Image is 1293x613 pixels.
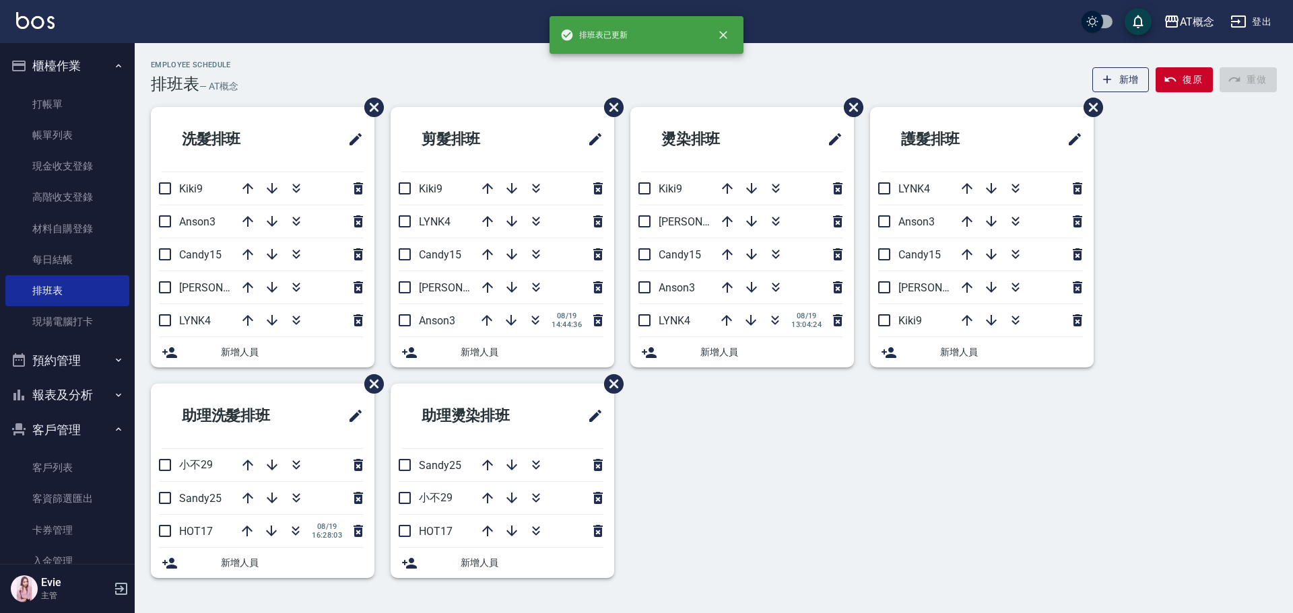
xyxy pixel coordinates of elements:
div: 新增人員 [870,337,1094,367]
span: 新增人員 [461,345,603,359]
span: 刪除班表 [834,87,865,127]
span: 修改班表的標題 [579,400,603,432]
h3: 排班表 [151,75,199,94]
a: 帳單列表 [5,120,129,151]
a: 現金收支登錄 [5,151,129,182]
span: LYNK4 [659,314,690,327]
button: 客戶管理 [5,412,129,447]
a: 材料自購登錄 [5,213,129,244]
span: LYNK4 [179,314,211,327]
h2: 燙染排班 [641,115,780,164]
span: 刪除班表 [594,87,626,127]
span: 新增人員 [940,345,1083,359]
span: 修改班表的標題 [339,400,364,432]
span: 新增人員 [700,345,843,359]
span: Kiki9 [898,314,922,327]
a: 卡券管理 [5,515,129,546]
h2: Employee Schedule [151,61,238,69]
h2: 護髮排班 [881,115,1020,164]
div: 新增人員 [391,548,614,578]
h2: 助理燙染排班 [401,392,554,440]
a: 高階收支登錄 [5,182,129,213]
h6: — AT概念 [199,79,238,94]
span: Candy15 [419,248,461,261]
span: 刪除班表 [354,364,386,404]
span: [PERSON_NAME]2 [898,281,985,294]
h2: 洗髮排班 [162,115,300,164]
span: 小不29 [179,458,213,471]
button: 新增 [1092,67,1150,92]
a: 每日結帳 [5,244,129,275]
div: 新增人員 [391,337,614,367]
a: 入金管理 [5,546,129,577]
span: 08/19 [312,522,342,531]
button: save [1125,8,1152,35]
span: 小不29 [419,491,453,504]
button: 登出 [1225,9,1277,34]
span: Anson3 [419,314,455,327]
span: 16:28:03 [312,531,342,540]
span: Anson3 [179,215,215,228]
span: Sandy25 [179,492,222,505]
span: 刪除班表 [354,87,386,127]
button: 櫃檯作業 [5,48,129,83]
button: 復原 [1156,67,1213,92]
p: 主管 [41,589,110,602]
span: [PERSON_NAME]2 [659,215,745,228]
span: Sandy25 [419,459,461,472]
img: Logo [16,12,55,29]
a: 排班表 [5,275,129,306]
a: 客戶列表 [5,452,129,483]
div: 新增人員 [151,337,374,367]
span: LYNK4 [898,182,930,195]
span: 排班表已更新 [560,28,628,42]
span: Candy15 [179,248,222,261]
span: HOT17 [419,525,453,538]
div: 新增人員 [151,548,374,578]
img: Person [11,575,38,602]
span: Anson3 [659,281,695,294]
h2: 助理洗髮排班 [162,392,314,440]
span: Kiki9 [419,182,442,195]
button: close [708,20,738,50]
h5: Evie [41,576,110,589]
span: 刪除班表 [1073,87,1105,127]
button: AT概念 [1158,8,1220,36]
span: 新增人員 [221,345,364,359]
h2: 剪髮排班 [401,115,540,164]
span: 14:44:36 [552,320,582,329]
span: [PERSON_NAME]2 [419,281,506,294]
a: 客資篩選匯出 [5,483,129,514]
a: 打帳單 [5,89,129,120]
span: HOT17 [179,525,213,538]
span: 新增人員 [461,556,603,570]
span: 新增人員 [221,556,364,570]
span: LYNK4 [419,215,451,228]
span: 08/19 [552,312,582,320]
span: Candy15 [659,248,701,261]
span: 修改班表的標題 [339,123,364,155]
span: Kiki9 [179,182,203,195]
span: 13:04:24 [791,320,822,329]
span: 08/19 [791,312,822,320]
span: [PERSON_NAME]2 [179,281,266,294]
span: Anson3 [898,215,935,228]
div: AT概念 [1180,13,1214,30]
span: 修改班表的標題 [579,123,603,155]
span: 刪除班表 [594,364,626,404]
span: Kiki9 [659,182,682,195]
a: 現場電腦打卡 [5,306,129,337]
span: 修改班表的標題 [819,123,843,155]
button: 報表及分析 [5,377,129,412]
button: 預約管理 [5,343,129,378]
div: 新增人員 [630,337,854,367]
span: 修改班表的標題 [1059,123,1083,155]
span: Candy15 [898,248,941,261]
